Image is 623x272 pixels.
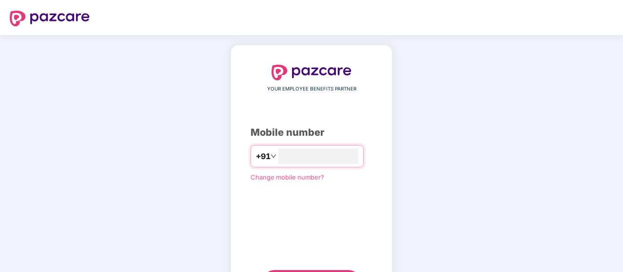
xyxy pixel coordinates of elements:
[10,11,90,26] img: logo
[256,150,271,163] span: +91
[271,153,276,159] span: down
[251,125,372,140] div: Mobile number
[267,85,356,93] span: YOUR EMPLOYEE BENEFITS PARTNER
[272,65,351,80] img: logo
[251,173,324,181] a: Change mobile number?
